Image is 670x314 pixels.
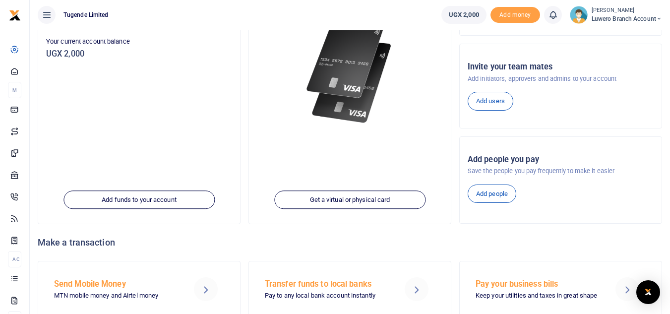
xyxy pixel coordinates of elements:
li: Wallet ballance [437,6,490,24]
h5: Transfer funds to local banks [265,279,390,289]
a: logo-small logo-large logo-large [9,11,21,18]
a: Add money [490,10,540,18]
p: MTN mobile money and Airtel money [54,291,180,301]
a: profile-user [PERSON_NAME] Luwero Branch Account [570,6,662,24]
span: Add money [490,7,540,23]
p: Your current account balance [46,37,232,47]
img: logo-small [9,9,21,21]
p: Keep your utilities and taxes in great shape [476,291,601,301]
a: UGX 2,000 [441,6,487,24]
a: Add people [468,185,516,203]
p: Pay to any local bank account instantly [265,291,390,301]
p: Add initiators, approvers and admins to your account [468,74,654,84]
h5: Send Mobile Money [54,279,180,289]
h5: Pay your business bills [476,279,601,289]
h5: Invite your team mates [468,62,654,72]
img: profile-user [570,6,588,24]
span: Luwero Branch Account [592,14,662,23]
img: xente-_physical_cards.png [304,10,397,129]
h5: UGX 2,000 [46,49,232,59]
h5: Add people you pay [468,155,654,165]
a: Add funds to your account [63,190,215,209]
a: Add users [468,92,513,111]
h4: Make a transaction [38,237,662,248]
a: Get a virtual or physical card [274,190,426,209]
li: Ac [8,251,21,267]
li: M [8,82,21,98]
div: Open Intercom Messenger [636,280,660,304]
span: Tugende Limited [60,10,113,19]
li: Toup your wallet [490,7,540,23]
p: Save the people you pay frequently to make it easier [468,166,654,176]
small: [PERSON_NAME] [592,6,662,15]
span: UGX 2,000 [449,10,479,20]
